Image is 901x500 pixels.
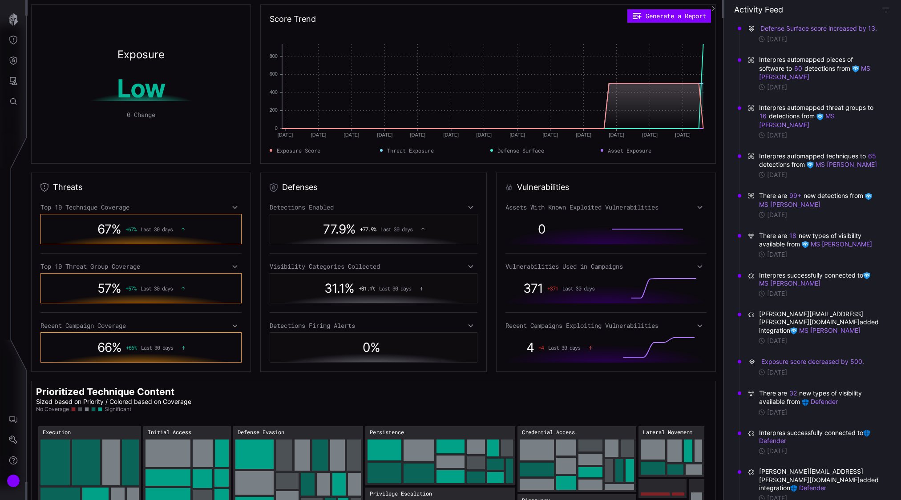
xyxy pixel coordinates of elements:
[125,226,136,232] span: + 67 %
[379,285,411,291] span: Last 30 days
[759,112,836,128] a: MS [PERSON_NAME]
[506,459,513,483] rect: Persistence → Persistence:Create or Modify System Process: 18
[276,473,299,489] rect: Defense Evasion → Defense Evasion:Disable or Modify System Firewall: 30
[363,340,380,355] span: 0 %
[761,357,865,366] button: Exposure score decreased by 500.
[615,459,623,482] rect: Credential Access → Credential Access:Network Sniffing: 19
[277,146,320,154] span: Exposure Score
[608,146,651,154] span: Asset Exposure
[141,344,173,351] span: Last 30 days
[36,406,69,413] span: No Coverage
[807,161,814,169] img: Microsoft Sentinel
[348,473,361,496] rect: Defense Evasion → Defense Evasion:Clear Linux or Mac System Logs: 25
[501,440,513,456] rect: Persistence → Persistence:BITS Jobs: 20
[759,310,881,335] span: [PERSON_NAME][EMAIL_ADDRESS][PERSON_NAME][DOMAIN_NAME] added integration
[638,479,687,498] rect: Resource Development: 57
[790,485,797,492] img: Microsoft Defender
[759,191,881,208] span: There are new detections from
[215,440,229,467] rect: Initial Access → Initial Access:External Remote Services: 34
[40,322,242,330] div: Recent Campaign Coverage
[759,192,874,208] a: MS [PERSON_NAME]
[638,426,704,477] rect: Lateral Movement: 198
[323,222,356,237] span: 77.9 %
[767,35,787,43] time: [DATE]
[868,152,877,161] button: 65
[520,463,554,476] rect: Credential Access → Credential Access:OS Credential Dumping: 44
[282,182,317,193] h2: Defenses
[53,182,82,193] h2: Threats
[576,132,591,137] text: [DATE]
[72,440,100,485] rect: Execution → Execution:Malicious File: 95
[767,250,787,258] time: [DATE]
[759,271,881,287] span: Interpres successfully connected to
[523,281,543,296] span: 371
[767,290,787,298] time: [DATE]
[270,14,316,24] h2: Score Trend
[117,49,165,60] h2: Exposure
[538,344,544,351] span: + 4
[548,344,580,351] span: Last 30 days
[642,132,658,137] text: [DATE]
[443,132,459,137] text: [DATE]
[141,226,173,232] span: Last 30 days
[40,203,242,211] div: Top 10 Technique Coverage
[487,472,504,483] rect: Persistence → Persistence:Scheduled Task/Job: 19
[667,464,683,475] rect: Lateral Movement → Lateral Movement:Remote Services: 19
[605,459,613,482] rect: Credential Access → Credential Access:LSA Secrets: 20
[97,222,121,237] span: 67 %
[863,272,870,279] img: Microsoft Sentinel
[627,9,711,23] button: Generate a Report
[542,132,558,137] text: [DATE]
[789,231,797,240] button: 18
[667,440,682,462] rect: Lateral Movement → Lateral Movement:SMB/Windows Admin Shares: 34
[295,440,310,471] rect: Defense Evasion → Defense Evasion:System Binary Proxy Execution: 39
[436,470,465,483] rect: Persistence → Persistence:External Remote Services: 34
[759,231,881,248] span: There are new types of visibility available from
[759,56,881,81] span: Interpres automapped pieces of software to detections from
[40,111,242,119] div: 0 Change
[410,132,425,137] text: [DATE]
[312,440,328,471] rect: Defense Evasion → Defense Evasion:Rundll32: 38
[556,458,576,474] rect: Credential Access → Credential Access:NTDS: 30
[802,399,809,406] img: Microsoft Defender
[125,285,136,291] span: + 57 %
[102,440,120,485] rect: Execution → Execution:Visual Basic: 61
[759,152,881,169] span: Interpres automapped techniques to detections from
[684,440,692,462] rect: Lateral Movement → Lateral Movement:Software Deployment Tools: 22
[276,440,292,471] rect: Defense Evasion → Defense Evasion:Bypass User Account Control: 41
[759,271,872,287] a: MS [PERSON_NAME]
[343,132,359,137] text: [DATE]
[641,440,665,460] rect: Lateral Movement → Lateral Movement:Remote Desktop Protocol: 50
[404,440,434,461] rect: Persistence → Persistence:Registry Run Keys / Startup Folder: 60
[578,440,602,452] rect: Credential Access → Credential Access:Security Account Manager: 27
[193,440,213,467] rect: Initial Access → Initial Access:Spearphishing Link: 47
[807,161,877,168] a: MS [PERSON_NAME]
[145,469,190,486] rect: Initial Access → Initial Access:Valid Accounts: 63
[865,193,872,200] img: Microsoft Sentinel
[578,480,602,490] rect: Credential Access → Credential Access:Credentials from Web Browsers: 24
[517,426,636,492] rect: Credential Access: 452
[556,440,576,456] rect: Credential Access → Credential Access:Credentials In Files: 30
[863,430,870,437] img: Microsoft Defender
[505,322,707,330] div: Recent Campaigns Exploiting Vulnerabilities
[695,440,702,462] rect: Lateral Movement → Lateral Movement:Windows Remote Management: 20
[562,285,594,291] span: Last 30 days
[122,440,139,485] rect: Execution → Execution:Windows Command Shell: 61
[759,104,881,129] span: Interpres automapped threat groups to detections from
[802,240,872,248] a: MS [PERSON_NAME]
[520,440,554,460] rect: Credential Access → Credential Access:LSASS Memory: 62
[767,211,787,219] time: [DATE]
[380,226,412,232] span: Last 30 days
[487,459,504,470] rect: Persistence → Persistence:Local Account: 19
[517,182,569,193] h2: Vulnerabilities
[767,447,787,455] time: [DATE]
[578,454,602,465] rect: Credential Access → Credential Access:Private Keys: 26
[36,398,711,406] p: Sized based on Priority / Colored based on Coverage
[641,492,670,496] rect: Resource Development → Resource Development:Tool: 39
[759,429,872,444] a: Defender
[621,440,634,457] rect: Credential Access → Credential Access:Kerberoasting: 22
[368,463,401,483] rect: Persistence → Persistence:Modify Registry: 61
[538,222,545,237] span: 0
[317,473,330,496] rect: Defense Evasion → Defense Evasion:Clear Windows Event Logs: 26
[360,226,376,232] span: + 77.9 %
